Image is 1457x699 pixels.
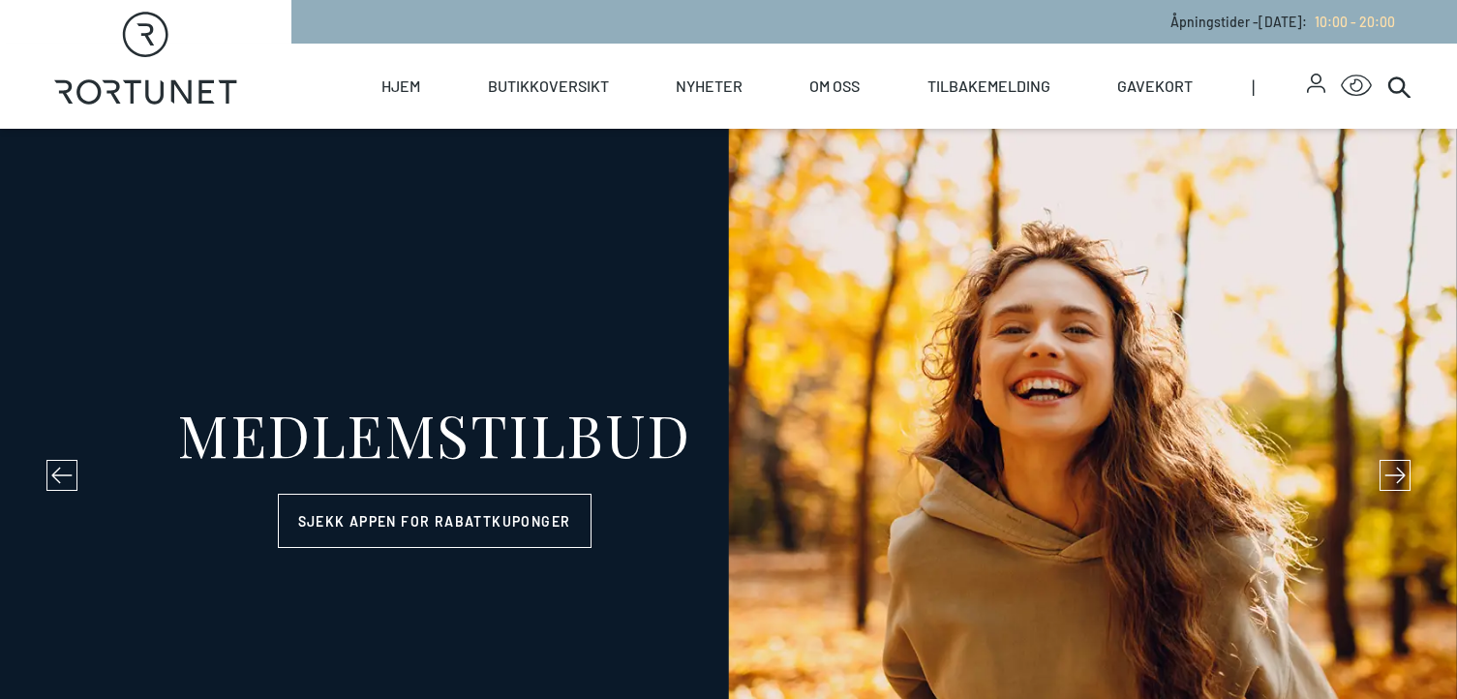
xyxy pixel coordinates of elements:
a: Tilbakemelding [927,44,1050,129]
a: Om oss [809,44,860,129]
a: 10:00 - 20:00 [1307,14,1395,30]
a: Butikkoversikt [488,44,609,129]
a: Gavekort [1117,44,1193,129]
a: Sjekk appen for rabattkuponger [278,494,592,548]
a: Hjem [381,44,420,129]
a: Nyheter [676,44,743,129]
span: 10:00 - 20:00 [1315,14,1395,30]
p: Åpningstider - [DATE] : [1170,12,1395,32]
div: MEDLEMSTILBUD [177,405,691,463]
span: | [1252,44,1306,129]
button: Open Accessibility Menu [1341,71,1372,102]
